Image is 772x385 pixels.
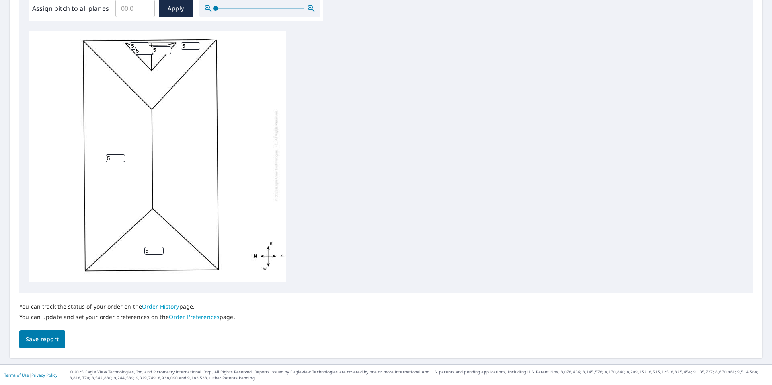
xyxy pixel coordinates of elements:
[70,369,768,381] p: © 2025 Eagle View Technologies, Inc. and Pictometry International Corp. All Rights Reserved. Repo...
[19,313,235,321] p: You can update and set your order preferences on the page.
[165,4,187,14] span: Apply
[142,303,179,310] a: Order History
[4,372,29,378] a: Terms of Use
[19,303,235,310] p: You can track the status of your order on the page.
[19,330,65,348] button: Save report
[4,373,57,377] p: |
[26,334,59,344] span: Save report
[32,4,109,13] label: Assign pitch to all planes
[169,313,220,321] a: Order Preferences
[31,372,57,378] a: Privacy Policy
